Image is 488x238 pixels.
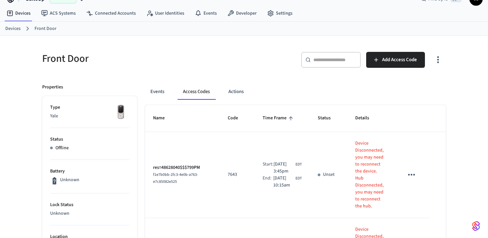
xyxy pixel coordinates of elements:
p: Properties [42,84,63,91]
div: ant example [145,84,446,100]
a: User Identities [141,7,190,19]
span: EDT [295,176,302,181]
div: End: [263,175,273,189]
p: Lock Status [50,201,129,208]
p: 7643 [228,171,247,178]
button: Add Access Code [366,52,425,68]
p: Battery [50,168,129,175]
span: Time Frame [263,113,295,123]
a: ACS Systems [36,7,81,19]
a: Connected Accounts [81,7,141,19]
div: America/New_York [273,175,302,189]
span: Name [153,113,173,123]
p: res=48628040$$$799PM [153,164,212,171]
img: Yale Assure Touchscreen Wifi Smart Lock, Satin Nickel, Front [113,104,129,121]
p: Status [50,136,129,143]
span: Code [228,113,247,123]
span: Add Access Code [382,56,417,64]
img: SeamLogoGradient.69752ec5.svg [472,221,480,231]
div: America/New_York [274,161,302,175]
button: Actions [223,84,249,100]
span: Status [318,113,339,123]
div: Start: [263,161,274,175]
p: Unset [323,171,335,178]
p: Hub Disconnected, you may need to reconnect the hub. [355,175,387,210]
p: Offline [55,145,69,152]
a: Devices [5,25,21,32]
a: Front Door [35,25,56,32]
button: Events [145,84,170,100]
p: Type [50,104,129,111]
p: Unknown [60,177,79,183]
span: [DATE] 3:45pm [274,161,294,175]
a: Devices [1,7,36,19]
a: Events [190,7,222,19]
a: Settings [262,7,298,19]
h5: Front Door [42,52,240,65]
span: EDT [295,162,302,168]
span: Details [355,113,378,123]
span: [DATE] 10:15am [273,175,294,189]
button: Access Codes [178,84,215,100]
p: Unknown [50,210,129,217]
p: Device Disconnected, you may need to reconnect the device. [355,140,387,175]
span: f1e7b0bb-2fc3-4e0b-a763-e7c85082e525 [153,172,198,184]
a: Developer [222,7,262,19]
p: Yale [50,113,129,120]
